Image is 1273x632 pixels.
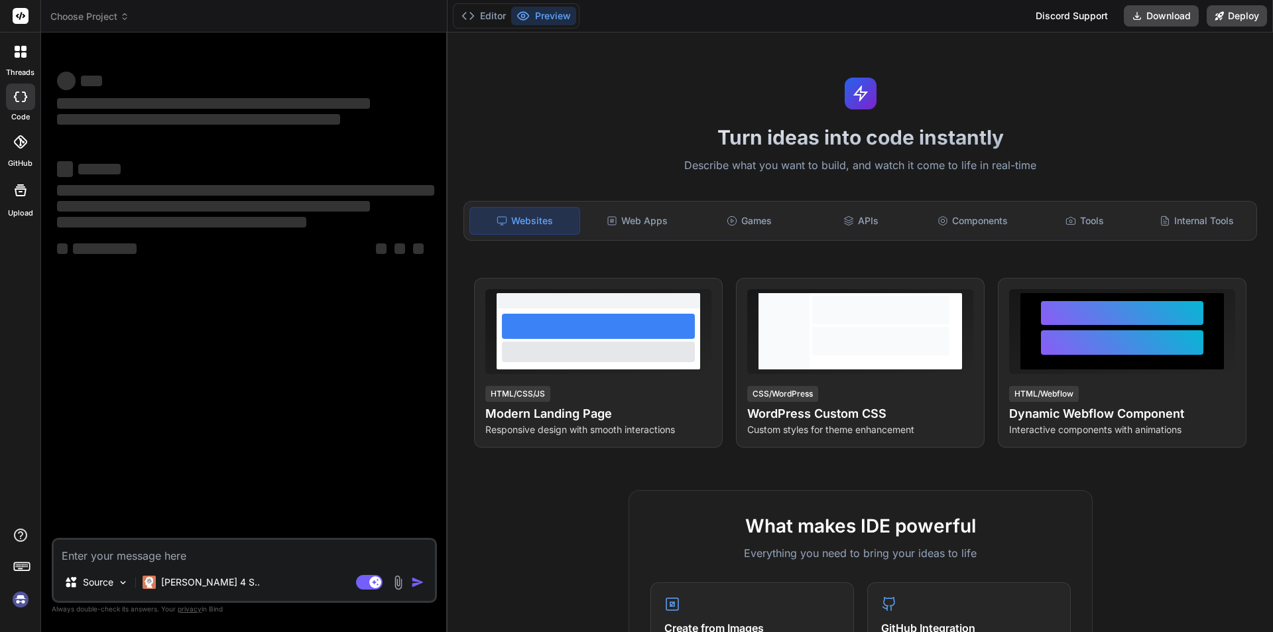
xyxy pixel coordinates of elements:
[391,575,406,590] img: attachment
[143,576,156,589] img: Claude 4 Sonnet
[50,10,129,23] span: Choose Project
[1028,5,1116,27] div: Discord Support
[78,164,121,174] span: ‌
[650,512,1071,540] h2: What makes IDE powerful
[1124,5,1199,27] button: Download
[485,423,711,436] p: Responsive design with smooth interactions
[57,185,434,196] span: ‌
[9,588,32,611] img: signin
[650,545,1071,561] p: Everything you need to bring your ideas to life
[57,98,370,109] span: ‌
[57,243,68,254] span: ‌
[1207,5,1267,27] button: Deploy
[485,405,711,423] h4: Modern Landing Page
[8,208,33,219] label: Upload
[469,207,580,235] div: Websites
[178,605,202,613] span: privacy
[57,161,73,177] span: ‌
[81,76,102,86] span: ‌
[747,405,973,423] h4: WordPress Custom CSS
[52,603,437,615] p: Always double-check its answers. Your in Bind
[455,125,1265,149] h1: Turn ideas into code instantly
[1009,405,1235,423] h4: Dynamic Webflow Component
[6,67,34,78] label: threads
[411,576,424,589] img: icon
[161,576,260,589] p: [PERSON_NAME] 4 S..
[1030,207,1140,235] div: Tools
[455,157,1265,174] p: Describe what you want to build, and watch it come to life in real-time
[413,243,424,254] span: ‌
[747,386,818,402] div: CSS/WordPress
[57,201,370,212] span: ‌
[8,158,32,169] label: GitHub
[806,207,916,235] div: APIs
[1009,423,1235,436] p: Interactive components with animations
[11,111,30,123] label: code
[57,72,76,90] span: ‌
[73,243,137,254] span: ‌
[57,114,340,125] span: ‌
[394,243,405,254] span: ‌
[918,207,1028,235] div: Components
[583,207,692,235] div: Web Apps
[1142,207,1251,235] div: Internal Tools
[1009,386,1079,402] div: HTML/Webflow
[747,423,973,436] p: Custom styles for theme enhancement
[376,243,387,254] span: ‌
[83,576,113,589] p: Source
[456,7,511,25] button: Editor
[57,217,306,227] span: ‌
[695,207,804,235] div: Games
[485,386,550,402] div: HTML/CSS/JS
[511,7,576,25] button: Preview
[117,577,129,588] img: Pick Models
